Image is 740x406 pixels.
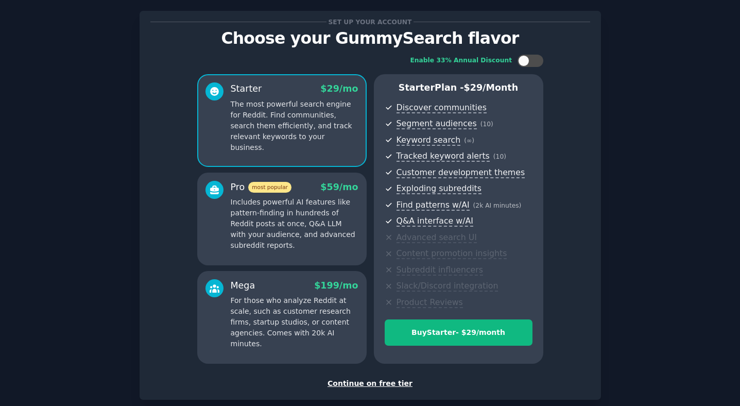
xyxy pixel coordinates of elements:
p: Includes powerful AI features like pattern-finding in hundreds of Reddit posts at once, Q&A LLM w... [231,197,358,251]
span: $ 29 /month [464,82,519,93]
span: most popular [248,182,291,193]
div: Buy Starter - $ 29 /month [385,327,532,338]
p: For those who analyze Reddit at scale, such as customer research firms, startup studios, or conte... [231,295,358,349]
span: Keyword search [397,135,461,146]
span: Tracked keyword alerts [397,151,490,162]
p: The most powerful search engine for Reddit. Find communities, search them efficiently, and track ... [231,99,358,153]
span: ( 10 ) [480,121,493,128]
span: Exploding subreddits [397,183,481,194]
span: $ 29 /mo [320,83,358,94]
span: Q&A interface w/AI [397,216,473,227]
div: Starter [231,82,262,95]
span: $ 199 /mo [314,280,358,291]
div: Pro [231,181,291,194]
span: Product Reviews [397,297,463,308]
p: Starter Plan - [385,81,532,94]
p: Choose your GummySearch flavor [150,29,590,47]
span: Segment audiences [397,119,477,129]
button: BuyStarter- $29/month [385,319,532,346]
div: Continue on free tier [150,378,590,389]
span: Set up your account [326,16,414,27]
span: Find patterns w/AI [397,200,470,211]
span: Content promotion insights [397,248,507,259]
span: Advanced search UI [397,232,477,243]
div: Enable 33% Annual Discount [410,56,512,65]
span: ( ∞ ) [464,137,474,144]
span: $ 59 /mo [320,182,358,192]
span: Discover communities [397,103,487,113]
span: ( 10 ) [493,153,506,160]
span: Subreddit influencers [397,265,483,276]
span: Slack/Discord integration [397,281,498,292]
div: Mega [231,279,255,292]
span: ( 2k AI minutes ) [473,202,522,209]
span: Customer development themes [397,167,525,178]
